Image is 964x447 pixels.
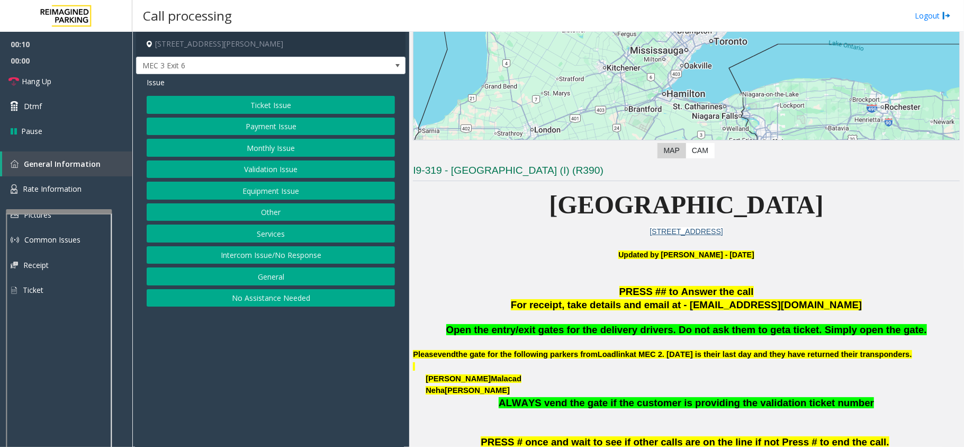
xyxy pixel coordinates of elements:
div: 1 Robert Speck Parkway, Mississauga, ON [680,29,693,49]
span: [PERSON_NAME] [445,386,510,395]
span: ALWAYS vend the gate if the customer is providing the validation ticket number [499,397,874,408]
span: [GEOGRAPHIC_DATA] [549,191,824,219]
span: vend [438,350,456,359]
span: MEC 3 Exit 6 [137,57,352,74]
button: Services [147,225,395,243]
span: Dtmf [24,101,42,112]
span: General Information [24,159,101,169]
span: Issue [147,77,165,88]
button: Intercom Issue/No Response [147,246,395,264]
img: 'icon' [11,184,17,194]
label: CAM [686,143,715,158]
span: PRESS ## to Answer the call [619,286,754,297]
span: Malacad [491,374,521,383]
button: Equipment Issue [147,182,395,200]
button: Ticket Issue [147,96,395,114]
button: Other [147,203,395,221]
span: a ticket. Simply open the gate. [785,324,926,335]
span: For receipt, take details and email at - [EMAIL_ADDRESS][DOMAIN_NAME] [511,299,862,310]
b: Updated by [PERSON_NAME] - [DATE] [618,251,754,259]
h3: I9-319 - [GEOGRAPHIC_DATA] (I) (R390) [413,164,960,181]
span: Hang Up [22,76,51,87]
span: Rate Information [23,184,82,194]
button: Payment Issue [147,118,395,136]
span: [PERSON_NAME] [426,374,491,383]
h4: [STREET_ADDRESS][PERSON_NAME] [136,32,406,57]
span: Pause [21,126,42,137]
a: General Information [2,151,132,176]
button: Validation Issue [147,160,395,178]
span: Please [413,350,437,359]
button: No Assistance Needed [147,289,395,307]
button: Monthly Issue [147,139,395,157]
button: General [147,267,395,285]
span: Neha [426,386,445,395]
h3: Call processing [138,3,237,29]
a: [STREET_ADDRESS] [650,227,723,236]
label: Map [657,143,686,158]
span: Open the entry/exit gates for the delivery drivers. Do not ask them to get [446,324,786,335]
img: 'icon' [11,160,19,168]
a: Logout [915,10,951,21]
span: at MEC 2. [DATE] is their last day and they have returned their transponders. [629,350,912,359]
img: logout [942,10,951,21]
span: the gate for the following parkers from [456,350,598,359]
span: Loadlink [598,350,629,359]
